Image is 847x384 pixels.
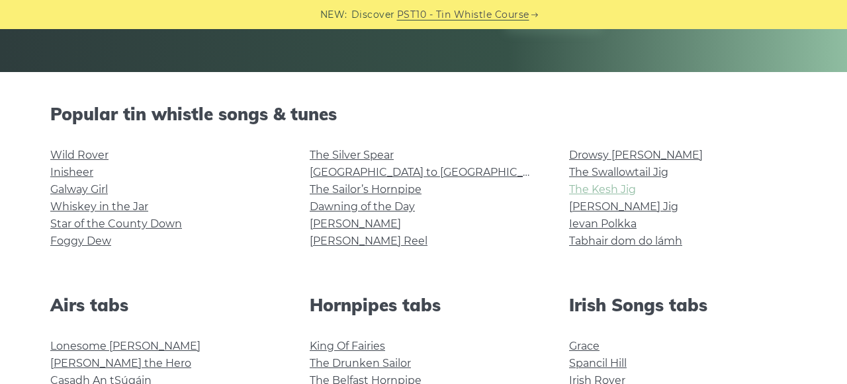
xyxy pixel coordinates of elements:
h2: Hornpipes tabs [310,295,537,315]
span: NEW: [320,7,347,22]
a: Inisheer [50,166,93,178]
a: Lonesome [PERSON_NAME] [50,340,201,352]
a: The Drunken Sailor [310,357,411,369]
h2: Popular tin whistle songs & tunes [50,104,797,124]
a: The Silver Spear [310,149,394,161]
a: Ievan Polkka [569,217,637,230]
a: Spancil Hill [569,357,627,369]
a: King Of Fairies [310,340,385,352]
a: Dawning of the Day [310,200,415,213]
a: PST10 - Tin Whistle Course [397,7,529,22]
a: Grace [569,340,600,352]
a: [PERSON_NAME] the Hero [50,357,191,369]
a: [PERSON_NAME] Jig [569,200,678,213]
a: Tabhair dom do lámh [569,235,682,247]
span: Discover [351,7,395,22]
a: Foggy Dew [50,235,111,247]
a: Whiskey in the Jar [50,200,148,213]
a: Wild Rover [50,149,109,161]
h2: Irish Songs tabs [569,295,797,315]
a: [PERSON_NAME] [310,217,401,230]
a: The Swallowtail Jig [569,166,668,178]
a: [GEOGRAPHIC_DATA] to [GEOGRAPHIC_DATA] [310,166,554,178]
a: Galway Girl [50,183,108,196]
a: The Sailor’s Hornpipe [310,183,422,196]
h2: Airs tabs [50,295,278,315]
a: [PERSON_NAME] Reel [310,235,427,247]
a: The Kesh Jig [569,183,636,196]
a: Star of the County Down [50,217,182,230]
a: Drowsy [PERSON_NAME] [569,149,703,161]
